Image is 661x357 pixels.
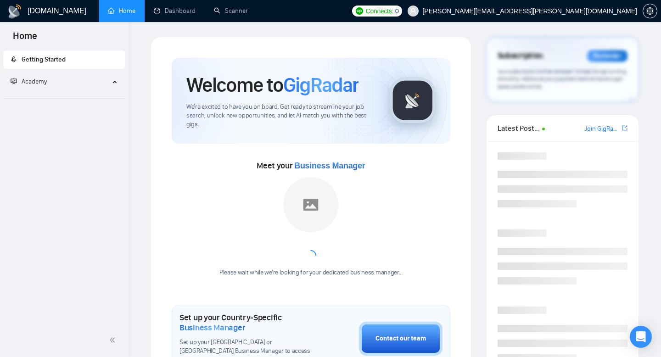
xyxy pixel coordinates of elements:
div: Contact our team [375,334,426,344]
span: Business Manager [179,323,245,333]
span: Subscription [498,48,543,64]
span: double-left [109,335,118,345]
span: Business Manager [294,161,365,170]
span: GigRadar [283,73,359,97]
button: Contact our team [359,322,443,356]
h1: Set up your Country-Specific [179,312,313,333]
span: user [410,8,416,14]
span: Getting Started [22,56,66,63]
h1: Welcome to [186,73,359,97]
span: fund-projection-screen [11,78,17,84]
div: Reminder [587,50,627,62]
a: setting [643,7,657,15]
a: Join GigRadar Slack Community [584,124,620,134]
a: export [622,124,627,133]
img: logo [7,4,22,19]
div: Open Intercom Messenger [630,326,652,348]
img: upwork-logo.png [356,7,363,15]
button: setting [643,4,657,18]
a: searchScanner [214,7,248,15]
span: Academy [11,78,47,85]
span: Connects: [366,6,393,16]
li: Getting Started [3,50,125,69]
span: Meet your [257,161,365,171]
span: export [622,124,627,132]
img: placeholder.png [283,177,338,232]
a: dashboardDashboard [154,7,196,15]
span: loading [304,249,317,262]
span: Academy [22,78,47,85]
li: Academy Homepage [3,95,125,100]
span: Your subscription will be renewed. To keep things running smoothly, make sure your payment method... [498,68,627,90]
img: gigradar-logo.png [390,78,436,123]
span: Home [6,29,45,49]
span: setting [643,7,657,15]
span: Latest Posts from the GigRadar Community [498,123,539,134]
span: 0 [395,6,399,16]
a: homeHome [108,7,135,15]
div: Please wait while we're looking for your dedicated business manager... [214,268,408,277]
span: We're excited to have you on board. Get ready to streamline your job search, unlock new opportuni... [186,103,375,129]
span: rocket [11,56,17,62]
